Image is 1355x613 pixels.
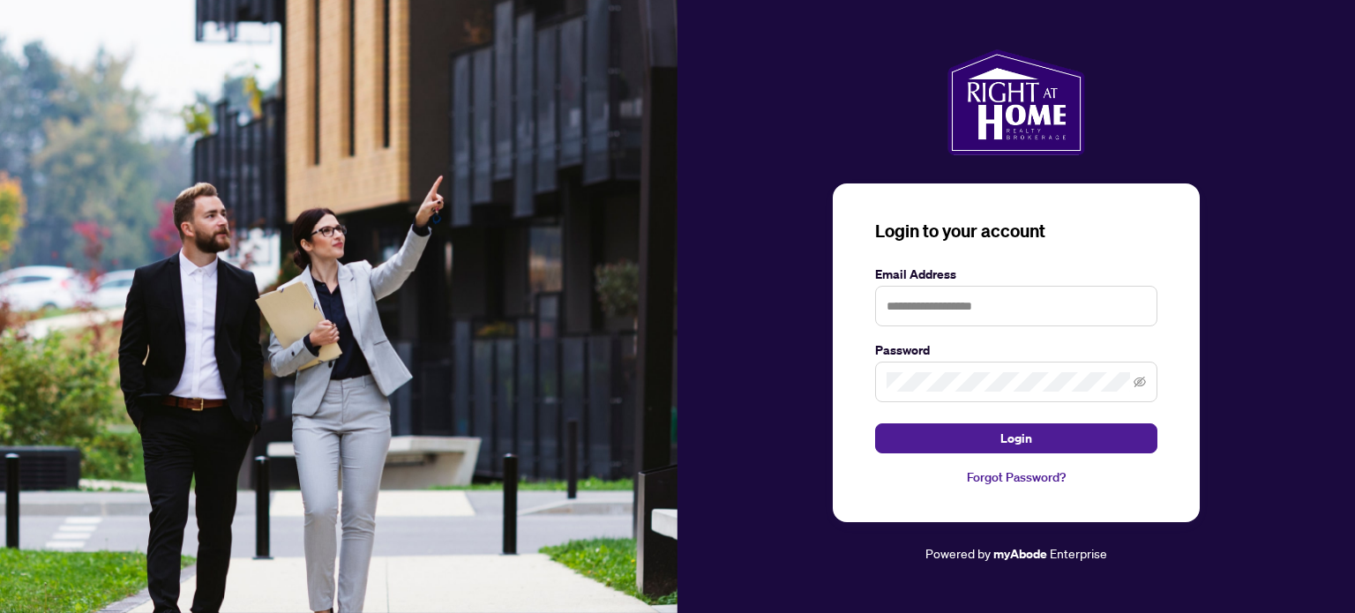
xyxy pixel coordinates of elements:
span: Enterprise [1050,545,1107,561]
span: Login [1000,424,1032,452]
img: ma-logo [947,49,1084,155]
label: Email Address [875,265,1157,284]
span: Powered by [925,545,991,561]
h3: Login to your account [875,219,1157,243]
a: myAbode [993,544,1047,564]
a: Forgot Password? [875,467,1157,487]
button: Login [875,423,1157,453]
label: Password [875,340,1157,360]
span: eye-invisible [1134,376,1146,388]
